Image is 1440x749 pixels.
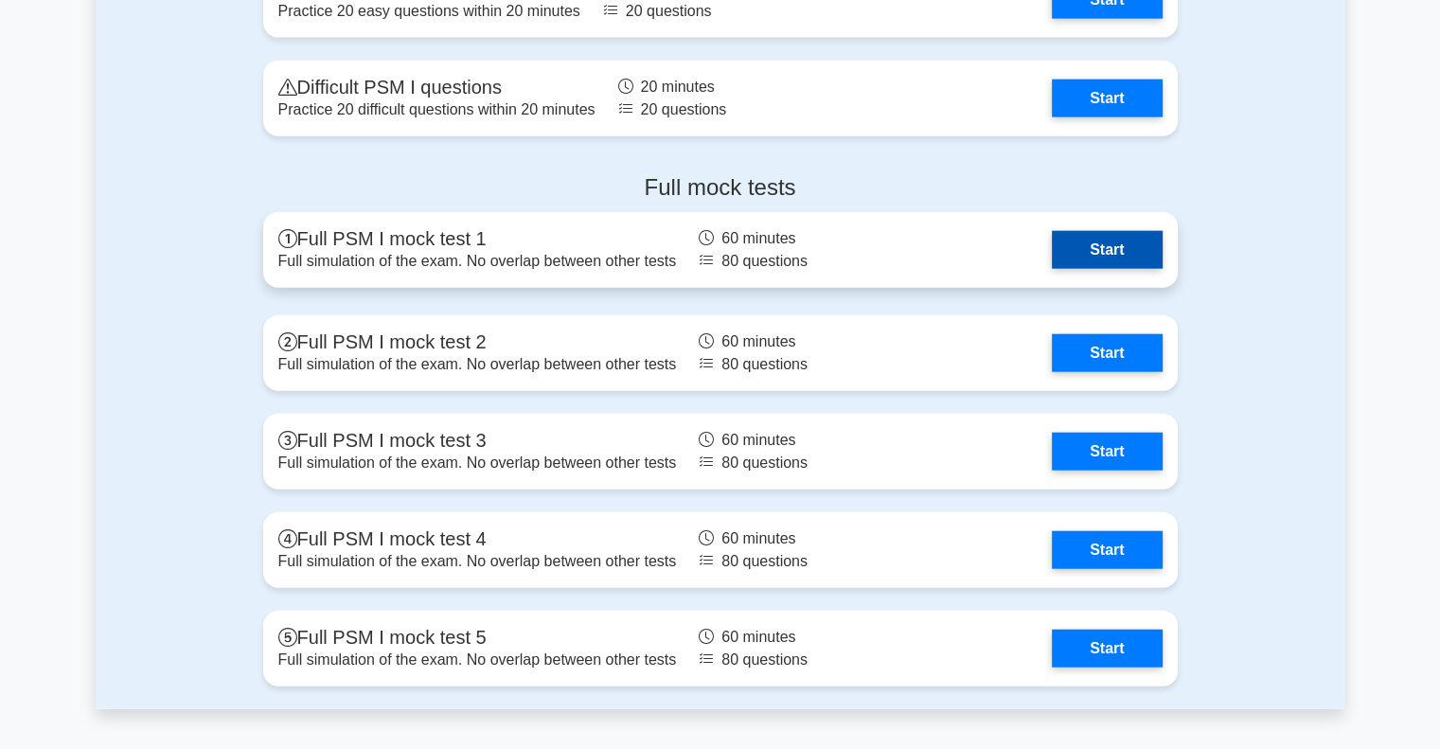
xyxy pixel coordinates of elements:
a: Start [1052,630,1162,668]
a: Start [1052,433,1162,471]
a: Start [1052,334,1162,372]
h4: Full mock tests [263,174,1178,202]
a: Start [1052,80,1162,117]
a: Start [1052,531,1162,569]
a: Start [1052,231,1162,269]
